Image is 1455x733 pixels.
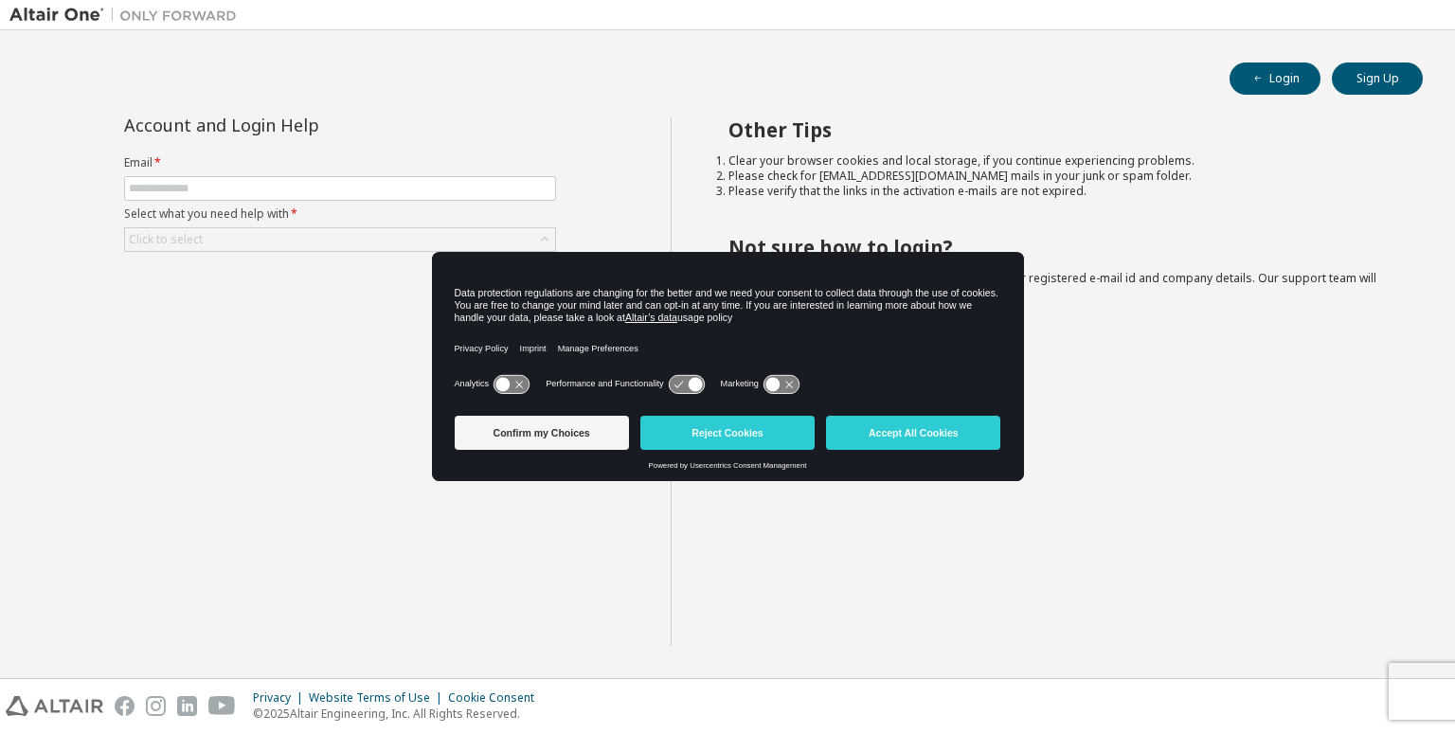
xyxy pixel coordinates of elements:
[177,696,197,716] img: linkedin.svg
[115,696,135,716] img: facebook.svg
[9,6,246,25] img: Altair One
[124,117,470,133] div: Account and Login Help
[728,270,1376,301] span: with a brief description of the problem, your registered e-mail id and company details. Our suppo...
[124,206,556,222] label: Select what you need help with
[728,184,1390,199] li: Please verify that the links in the activation e-mails are not expired.
[129,232,203,247] div: Click to select
[728,235,1390,259] h2: Not sure how to login?
[253,690,309,706] div: Privacy
[728,153,1390,169] li: Clear your browser cookies and local storage, if you continue experiencing problems.
[208,696,236,716] img: youtube.svg
[728,117,1390,142] h2: Other Tips
[6,696,103,716] img: altair_logo.svg
[146,696,166,716] img: instagram.svg
[309,690,448,706] div: Website Terms of Use
[1332,63,1423,95] button: Sign Up
[1230,63,1320,95] button: Login
[124,155,556,170] label: Email
[448,690,546,706] div: Cookie Consent
[728,169,1390,184] li: Please check for [EMAIL_ADDRESS][DOMAIN_NAME] mails in your junk or spam folder.
[125,228,555,251] div: Click to select
[253,706,546,722] p: © 2025 Altair Engineering, Inc. All Rights Reserved.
